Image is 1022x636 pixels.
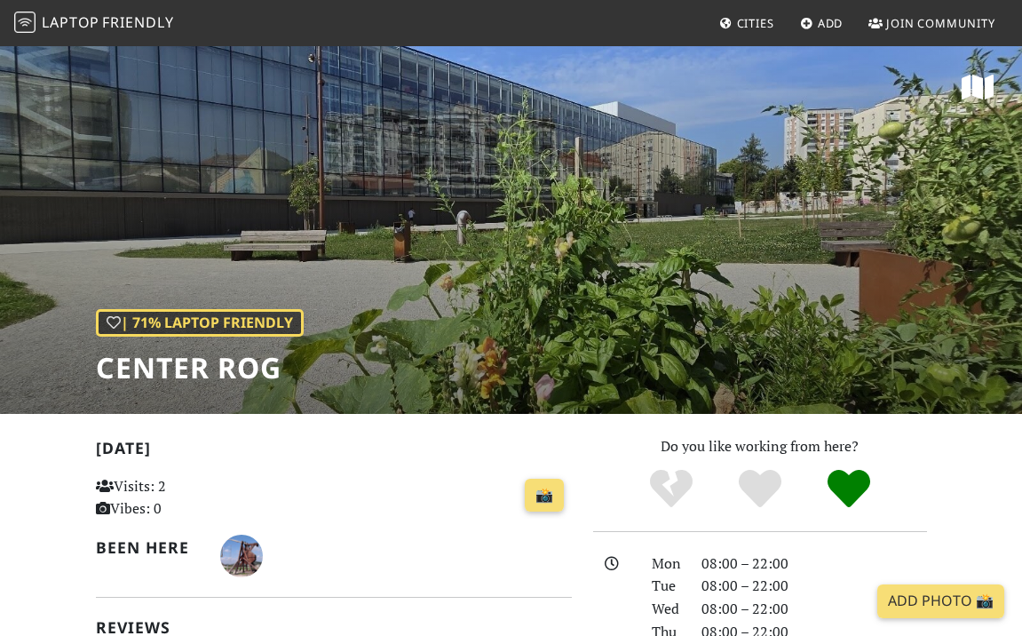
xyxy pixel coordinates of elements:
a: LaptopFriendly LaptopFriendly [14,8,174,39]
div: | 71% Laptop Friendly [96,309,304,338]
span: Friendly [102,12,173,32]
span: Join Community [886,15,995,31]
h1: Center Rog [96,351,304,385]
div: Definitely! [804,467,893,512]
h2: Been here [96,538,199,557]
div: Tue [641,575,691,598]
a: Add Photo 📸 [877,584,1004,618]
div: 08:00 – 22:00 [691,553,938,576]
span: Boštjan Trebušnik [220,545,263,564]
div: 08:00 – 22:00 [691,575,938,598]
img: LaptopFriendly [14,12,36,33]
img: 6085-bostjan.jpg [220,535,263,577]
h2: [DATE] [96,439,572,465]
div: 08:00 – 22:00 [691,598,938,621]
a: Join Community [861,7,1002,39]
p: Visits: 2 Vibes: 0 [96,475,241,521]
a: 📸 [525,479,564,513]
div: Yes [716,467,804,512]
div: Wed [641,598,691,621]
a: Add [793,7,851,39]
div: No [627,467,716,512]
span: Add [818,15,844,31]
span: Laptop [42,12,99,32]
span: Cities [737,15,774,31]
p: Do you like working from here? [593,435,927,458]
a: Cities [712,7,781,39]
div: Mon [641,553,691,576]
